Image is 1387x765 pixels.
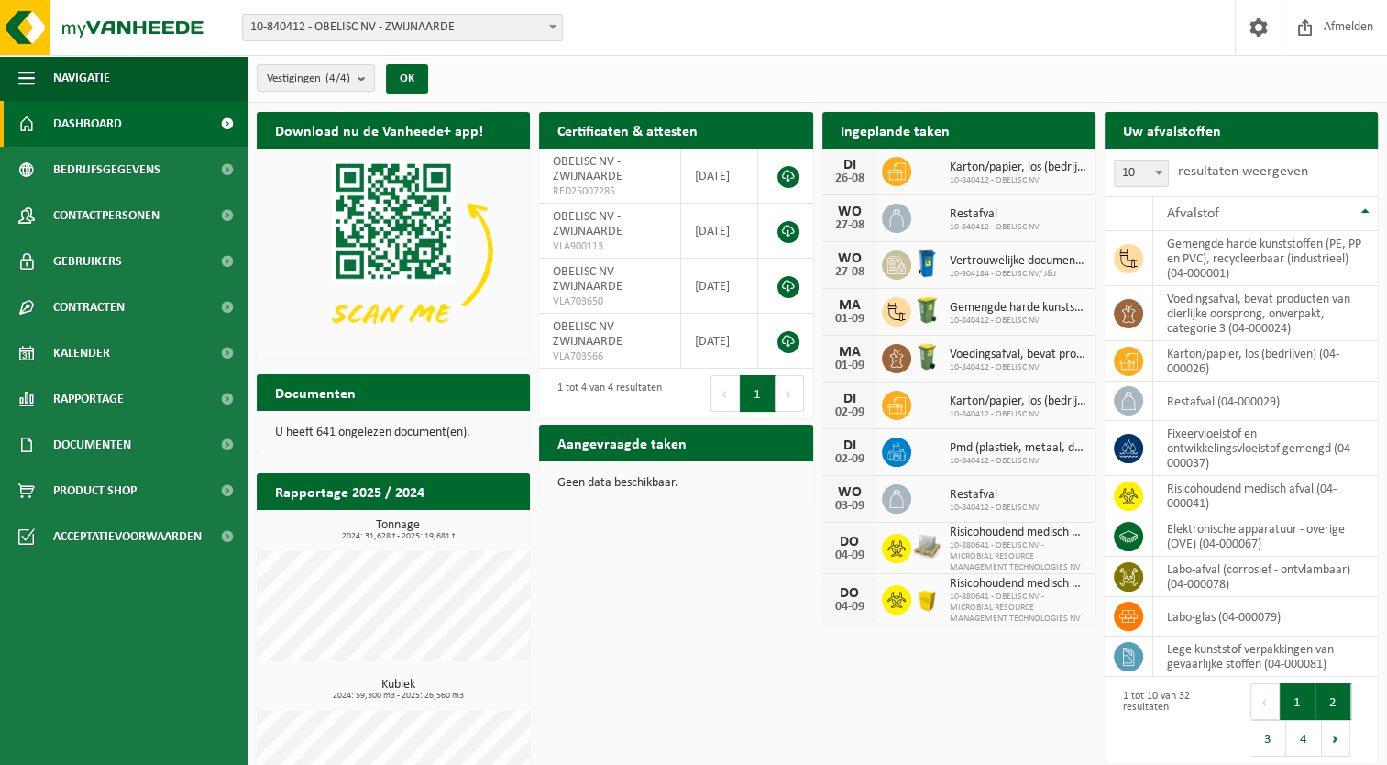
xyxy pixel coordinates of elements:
[831,500,868,513] div: 03-09
[557,477,794,490] p: Geen data beschikbaar.
[681,149,758,204] td: [DATE]
[1153,597,1378,637] td: labo-glas (04-000079)
[831,158,868,172] div: DI
[831,172,868,185] div: 26-08
[53,514,202,560] span: Acceptatievoorwaarden
[53,238,122,284] span: Gebruikers
[53,284,125,330] span: Contracten
[53,101,122,147] span: Dashboard
[831,251,868,266] div: WO
[553,294,666,309] span: VLA703650
[950,316,1086,327] span: 10-840412 - OBELISC NV
[911,294,942,326] img: WB-0240-HPE-GN-50
[681,259,758,314] td: [DATE]
[822,112,968,148] h2: Ingeplande taken
[275,427,512,439] p: U heeft 641 ongelezen document(en).
[831,392,868,406] div: DI
[831,453,868,466] div: 02-09
[681,314,758,369] td: [DATE]
[831,219,868,232] div: 27-08
[1315,683,1351,720] button: 2
[911,341,942,372] img: WB-0140-HPE-GN-50
[911,248,942,279] img: WB-0240-HPE-BE-09
[1153,476,1378,516] td: risicohoudend medisch afval (04-000041)
[257,473,443,509] h2: Rapportage 2025 / 2024
[553,184,666,199] span: RED25007285
[831,345,868,360] div: MA
[325,72,350,84] count: (4/4)
[1167,206,1219,221] span: Afvalstof
[553,239,666,254] span: VLA900113
[831,266,868,279] div: 27-08
[950,301,1086,316] span: Gemengde harde kunststoffen (pe, pp en pvc), recycleerbaar (industrieel)
[393,509,528,546] a: Bekijk rapportage
[1153,516,1378,557] td: elektronische apparatuur - overige (OVE) (04-000067)
[950,348,1086,362] span: Voedingsafval, bevat producten van dierlijke oorsprong, onverpakt, categorie 3
[1250,720,1286,757] button: 3
[950,207,1040,222] span: Restafval
[831,438,868,453] div: DI
[1115,161,1168,186] span: 10
[950,503,1040,514] span: 10-840412 - OBELISC NV
[950,526,1086,540] span: Risicohoudend medisch afval
[53,147,160,193] span: Bedrijfsgegevens
[53,55,110,101] span: Navigatie
[950,362,1086,373] span: 10-840412 - OBELISC NV
[1178,164,1308,179] label: resultaten weergeven
[1114,160,1169,187] span: 10
[257,374,374,410] h2: Documenten
[1153,231,1378,286] td: gemengde harde kunststoffen (PE, PP en PVC), recycleerbaar (industrieel) (04-000001)
[950,254,1086,269] span: Vertrouwelijke documenten (vernietiging - recyclage)
[911,531,942,562] img: LP-PA-00000-WDN-11
[1114,682,1232,759] div: 1 tot 10 van 32 resultaten
[710,375,740,412] button: Previous
[1105,112,1239,148] h2: Uw afvalstoffen
[950,488,1040,503] span: Restafval
[831,313,868,326] div: 01-09
[831,601,868,614] div: 04-09
[1153,382,1378,421] td: restafval (04-000029)
[257,64,375,92] button: Vestigingen(4/4)
[1286,720,1322,757] button: 4
[950,175,1086,186] span: 10-840412 - OBELISC NV
[53,376,124,422] span: Rapportage
[553,349,666,364] span: VLA703566
[1280,683,1315,720] button: 1
[266,679,530,701] h3: Kubiek
[776,375,804,412] button: Next
[1250,683,1280,720] button: Previous
[950,222,1040,233] span: 10-840412 - OBELISC NV
[243,15,562,40] span: 10-840412 - OBELISC NV - ZWIJNAARDE
[950,577,1086,592] span: Risicohoudend medisch afval
[831,535,868,549] div: DO
[831,485,868,500] div: WO
[950,394,1086,409] span: Karton/papier, los (bedrijven)
[740,375,776,412] button: 1
[553,265,622,294] span: OBELISC NV - ZWIJNAARDE
[266,532,530,541] span: 2024: 31,628 t - 2025: 19,681 t
[950,456,1086,467] span: 10-840412 - OBELISC NV
[1153,341,1378,382] td: karton/papier, los (bedrijven) (04-000026)
[266,519,530,541] h3: Tonnage
[53,422,131,468] span: Documenten
[386,64,428,94] button: OK
[257,149,530,354] img: Download de VHEPlus App
[950,441,1086,456] span: Pmd (plastiek, metaal, drankkartons) (bedrijven)
[53,468,137,514] span: Product Shop
[242,14,563,41] span: 10-840412 - OBELISC NV - ZWIJNAARDE
[950,540,1086,573] span: 10-880641 - OBELISC NV - MICROBIAL RESOURCE MANAGEMENT TECHNOLOGIES NV
[831,298,868,313] div: MA
[1153,421,1378,476] td: fixeervloeistof en ontwikkelingsvloeistof gemengd (04-000037)
[1322,720,1350,757] button: Next
[553,320,622,349] span: OBELISC NV - ZWIJNAARDE
[53,193,160,238] span: Contactpersonen
[831,406,868,419] div: 02-09
[831,360,868,372] div: 01-09
[1153,557,1378,597] td: labo-afval (corrosief - ontvlambaar) (04-000078)
[53,330,110,376] span: Kalender
[911,582,942,614] img: LP-SB-00050-HPE-22
[831,205,868,219] div: WO
[548,373,662,414] div: 1 tot 4 van 4 resultaten
[539,425,705,460] h2: Aangevraagde taken
[267,65,350,93] span: Vestigingen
